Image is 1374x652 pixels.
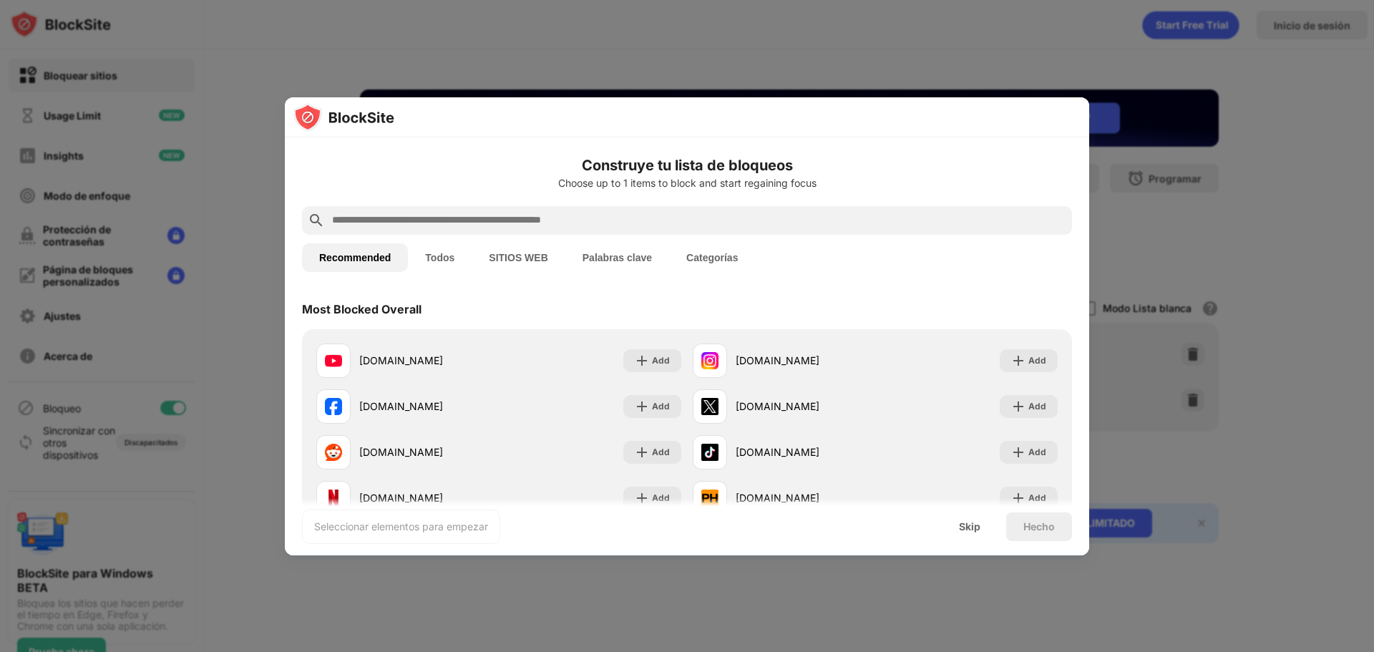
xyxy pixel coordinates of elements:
[652,491,670,505] div: Add
[1028,399,1046,414] div: Add
[701,352,718,369] img: favicons
[736,353,875,368] div: [DOMAIN_NAME]
[736,399,875,414] div: [DOMAIN_NAME]
[669,243,755,272] button: Categorías
[1028,354,1046,368] div: Add
[325,444,342,461] img: favicons
[302,302,422,316] div: Most Blocked Overall
[314,520,488,534] div: Seleccionar elementos para empezar
[701,444,718,461] img: favicons
[359,490,499,505] div: [DOMAIN_NAME]
[701,490,718,507] img: favicons
[472,243,565,272] button: SITIOS WEB
[359,353,499,368] div: [DOMAIN_NAME]
[959,521,980,532] div: Skip
[565,243,669,272] button: Palabras clave
[359,399,499,414] div: [DOMAIN_NAME]
[736,444,875,459] div: [DOMAIN_NAME]
[652,354,670,368] div: Add
[293,103,394,132] img: logo-blocksite.svg
[302,243,408,272] button: Recommended
[701,398,718,415] img: favicons
[325,352,342,369] img: favicons
[652,399,670,414] div: Add
[359,444,499,459] div: [DOMAIN_NAME]
[736,490,875,505] div: [DOMAIN_NAME]
[1028,445,1046,459] div: Add
[1028,491,1046,505] div: Add
[302,177,1072,189] div: Choose up to 1 items to block and start regaining focus
[325,398,342,415] img: favicons
[308,212,325,229] img: search.svg
[408,243,472,272] button: Todos
[1023,521,1055,532] div: Hecho
[302,155,1072,176] h6: Construye tu lista de bloqueos
[652,445,670,459] div: Add
[325,490,342,507] img: favicons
